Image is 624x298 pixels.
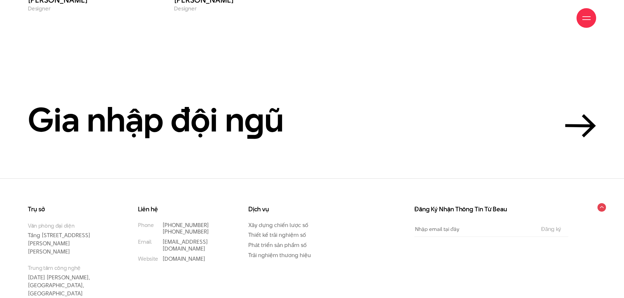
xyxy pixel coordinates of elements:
[162,238,208,253] a: [EMAIL_ADDRESS][DOMAIN_NAME]
[28,102,284,137] h2: Gia nhập đội n ũ
[248,221,308,229] a: Xây dựng chiến lược số
[248,206,332,213] h3: Dịch vụ
[28,206,112,213] h3: Trụ sở
[244,96,264,143] en: g
[28,102,596,137] a: Gia nhập đội ngũ
[248,241,307,249] a: Phát triển sản phẩm số
[162,221,209,229] a: [PHONE_NUMBER]
[138,255,158,262] small: Website
[162,228,209,236] a: [PHONE_NUMBER]
[28,222,112,256] p: Tầng [STREET_ADDRESS][PERSON_NAME][PERSON_NAME]
[28,222,112,230] small: Văn phòng đại diện
[248,231,306,239] a: Thiết kế trải nghiệm số
[539,226,563,232] input: Đăng ký
[248,251,311,259] a: Trải nghiệm thương hiệu
[138,238,151,245] small: Email
[162,255,205,263] a: [DOMAIN_NAME]
[138,206,222,213] h3: Liên hệ
[28,264,112,272] small: Trung tâm công nghệ
[28,264,112,298] p: [DATE] [PERSON_NAME], [GEOGRAPHIC_DATA], [GEOGRAPHIC_DATA]
[414,222,534,237] input: Nhập email tại đây
[138,222,154,229] small: Phone
[414,206,568,213] h3: Đăng Ký Nhận Thông Tin Từ Beau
